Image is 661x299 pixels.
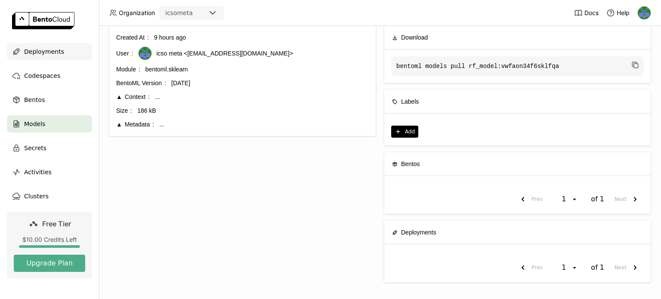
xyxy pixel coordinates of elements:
a: Secrets [7,139,92,157]
div: Metadata [116,120,154,129]
button: next page. current page 1 of 1 [611,260,644,275]
span: Deployments [401,228,436,237]
span: Models [24,119,45,129]
svg: Plus [395,128,402,135]
span: Clusters [24,191,49,201]
div: User [116,49,133,58]
span: 9 hours ago [154,34,186,41]
a: Clusters [7,188,92,205]
span: Download [401,33,428,42]
span: Organization [119,9,155,17]
div: Size [116,106,132,115]
span: Codespaces [24,71,60,81]
span: Secrets [24,143,46,153]
div: Module [116,65,140,74]
div: $10.00 Credits Left [14,236,85,244]
a: Bentos [7,91,92,108]
button: next page. current page 1 of 1 [611,191,644,207]
a: Models [7,115,92,133]
button: Add [391,126,418,138]
div: icsometa [165,9,193,17]
svg: open [571,264,578,271]
a: Docs [574,9,599,17]
div: 1 [559,195,571,203]
div: 1 [559,263,571,272]
a: Deployments [7,43,92,60]
span: Docs [584,9,599,17]
span: of 1 [591,263,604,272]
img: icso meta [139,47,151,60]
span: icso meta <[EMAIL_ADDRESS][DOMAIN_NAME]> [156,49,293,58]
span: Deployments [24,46,64,57]
button: previous page. current page 1 of 1 [514,260,546,275]
a: Activities [7,163,92,181]
code: bentoml models pull rf_model:vwfaon34f6sklfqa [391,56,644,76]
div: Created At [116,33,149,42]
div: bentoml.sklearn [145,65,369,74]
div: BentoML Version [116,78,166,88]
a: Free Tier$10.00 Credits LeftUpgrade Plan [7,212,92,279]
div: 186 kB [137,106,369,115]
button: previous page. current page 1 of 1 [514,191,546,207]
span: Bentos [401,159,420,169]
img: logo [12,12,74,29]
span: of 1 [591,195,604,203]
img: icso meta [638,6,651,19]
div: Help [606,9,630,17]
svg: open [571,196,578,203]
div: [DATE] [171,78,369,88]
div: Context [116,92,150,102]
span: Activities [24,167,52,177]
button: Upgrade Plan [14,255,85,272]
span: Bentos [24,95,45,105]
div: ... [159,120,369,129]
a: Codespaces [7,67,92,84]
span: Help [617,9,630,17]
span: Labels [401,97,419,106]
div: ... [155,92,369,102]
span: Free Tier [42,219,71,228]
